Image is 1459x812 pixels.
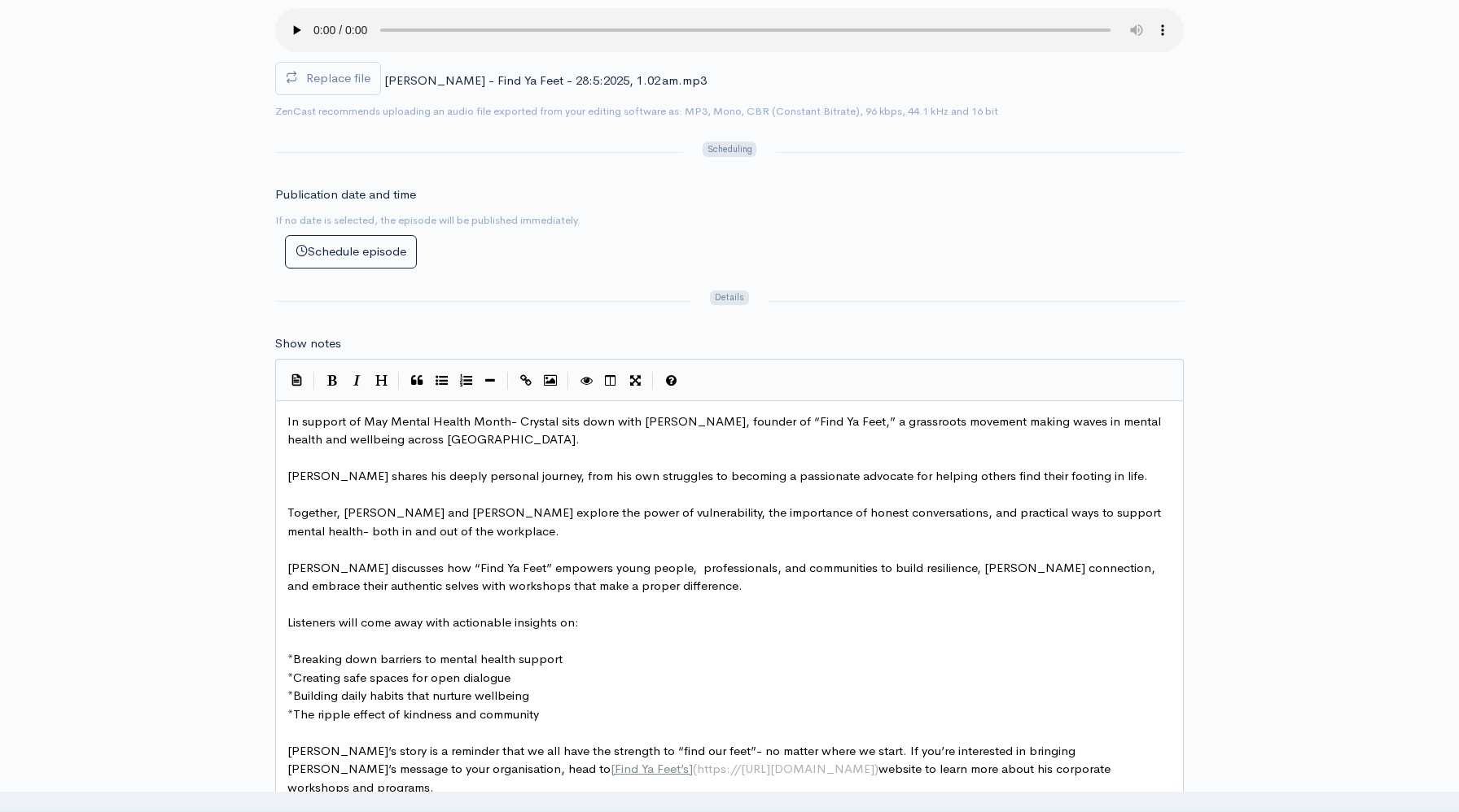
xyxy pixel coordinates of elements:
[275,213,581,227] small: If no date is selected, the episode will be published immediately.
[659,369,683,393] button: Markdown Guide
[615,761,689,776] span: Find Ya Feet’s
[453,369,478,393] button: Numbered List
[710,290,748,306] span: Details
[574,369,598,393] button: Toggle Preview
[285,235,417,268] button: Schedule episode
[693,761,697,776] span: (
[293,670,510,685] span: Creating safe spaces for open dialogue
[287,413,1164,447] span: In support of May Mental Health Month- Crystal sits down with [PERSON_NAME], founder of “Find Ya ...
[598,369,623,393] button: Toggle Side by Side
[405,369,429,393] button: Quote
[567,372,569,391] i: |
[275,334,341,353] label: Show notes
[689,761,693,776] span: ]
[429,369,453,393] button: Generic List
[703,142,756,157] span: Scheduling
[344,369,369,393] button: Italic
[306,70,370,85] span: Replace file
[611,761,615,776] span: [
[478,369,502,393] button: Insert Horizontal Line
[284,367,309,391] button: Insert Show Notes Template
[275,104,998,118] small: ZenCast recommends uploading an audio file exported from your editing software as: MP3, Mono, CBR...
[369,369,393,393] button: Heading
[275,186,416,204] label: Publication date and time
[293,651,563,666] span: Breaking down barriers to mental health support
[287,468,1148,483] span: [PERSON_NAME] shares his deeply personal journey, from his own struggles to becoming a passionate...
[320,369,344,393] button: Bold
[697,761,874,776] span: https://[URL][DOMAIN_NAME]
[507,372,509,391] i: |
[287,560,1159,594] span: [PERSON_NAME] discusses how “Find Ya Feet” empowers young people, professionals, and communities ...
[384,72,707,88] span: [PERSON_NAME] - Find Ya Feet - 28:5:2025, 1.02 am.mp3
[623,369,647,393] button: Toggle Fullscreen
[287,743,1114,795] span: [PERSON_NAME]’s story is a reminder that we all have the strength to “find our feet”- no matter w...
[293,706,539,722] span: The ripple effect of kindness and community
[287,504,1164,539] span: Together, [PERSON_NAME] and [PERSON_NAME] explore the power of vulnerability, the importance of h...
[514,369,538,393] button: Create Link
[313,372,315,391] i: |
[538,369,563,393] button: Insert Image
[287,614,579,630] span: Listeners will come away with actionable insights on:
[293,688,529,703] span: Building daily habits that nurture wellbeing
[652,372,654,391] i: |
[874,761,878,776] span: )
[398,372,400,391] i: |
